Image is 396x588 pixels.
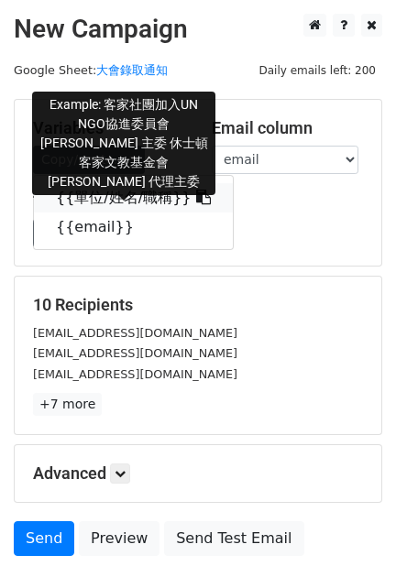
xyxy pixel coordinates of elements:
a: Send Test Email [164,521,303,556]
span: Daily emails left: 200 [252,60,382,81]
a: Daily emails left: 200 [252,63,382,77]
iframe: Chat Widget [304,500,396,588]
div: 聊天小工具 [304,500,396,588]
a: Send [14,521,74,556]
div: Example: 客家社團加入UN NGO協進委員會 [PERSON_NAME] 主委 休士頓客家文教基金會 [PERSON_NAME] 代理主委 [32,92,215,195]
h5: Email column [212,118,363,138]
h5: Advanced [33,463,363,484]
a: +7 more [33,393,102,416]
small: [EMAIL_ADDRESS][DOMAIN_NAME] [33,346,237,360]
a: 大會錄取通知 [96,63,168,77]
small: Google Sheet: [14,63,168,77]
small: [EMAIL_ADDRESS][DOMAIN_NAME] [33,367,237,381]
a: {{email}} [34,212,233,242]
a: Preview [79,521,159,556]
small: [EMAIL_ADDRESS][DOMAIN_NAME] [33,326,237,340]
h2: New Campaign [14,14,382,45]
h5: 10 Recipients [33,295,363,315]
